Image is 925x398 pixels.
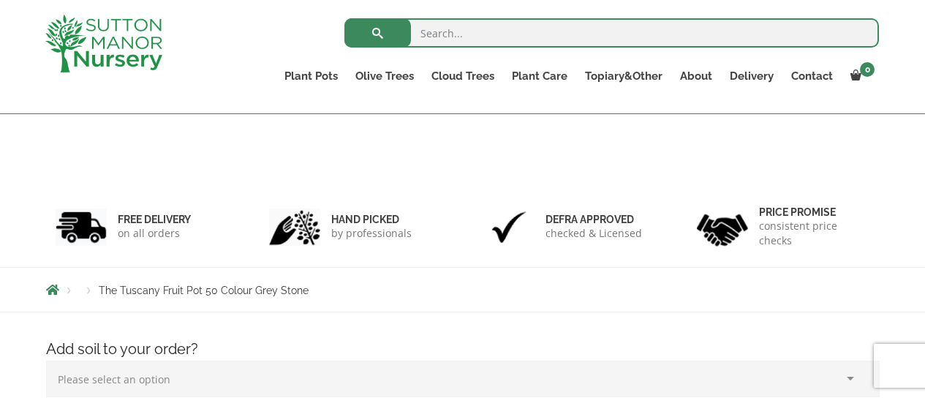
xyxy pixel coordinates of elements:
img: logo [45,15,162,72]
img: 3.jpg [483,209,535,246]
a: Topiary&Other [576,66,671,86]
p: consistent price checks [759,219,870,248]
p: on all orders [118,226,191,241]
h6: hand picked [331,213,412,226]
span: The Tuscany Fruit Pot 50 Colour Grey Stone [99,285,309,296]
p: checked & Licensed [545,226,642,241]
p: by professionals [331,226,412,241]
a: Delivery [721,66,782,86]
h6: Defra approved [545,213,642,226]
a: Plant Care [503,66,576,86]
img: 4.jpg [697,205,748,249]
a: Olive Trees [347,66,423,86]
a: Cloud Trees [423,66,503,86]
h4: Add soil to your order? [35,338,891,361]
a: 0 [842,66,879,86]
nav: Breadcrumbs [46,284,880,296]
a: Contact [782,66,842,86]
a: Plant Pots [276,66,347,86]
h6: Price promise [759,206,870,219]
img: 1.jpg [56,209,107,246]
input: Search... [344,18,879,48]
h6: FREE DELIVERY [118,213,191,226]
a: About [671,66,721,86]
img: 2.jpg [269,209,320,246]
span: 0 [860,62,875,77]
